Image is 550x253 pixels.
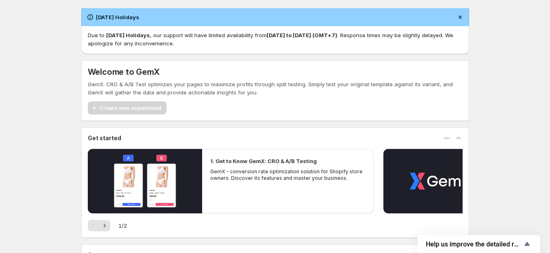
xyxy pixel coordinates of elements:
[88,31,463,47] p: Due to , our support will have limited availability from . Response times may be slightly delayed...
[118,222,127,230] span: 1 / 2
[96,13,139,21] h2: [DATE] Holidays
[267,32,337,38] strong: [DATE] to [DATE] (GMT+7)
[106,32,150,38] strong: [DATE] Holidays
[88,80,463,96] p: GemX: CRO & A/B Test optimizes your pages to maximize profits through split testing. Simply test ...
[210,168,365,181] p: GemX - conversion rate optimization solution for Shopify store owners. Discover its features and ...
[426,240,522,248] span: Help us improve the detailed report for A/B campaigns
[88,67,160,77] h5: Welcome to GemX
[426,239,532,249] button: Show survey - Help us improve the detailed report for A/B campaigns
[210,157,317,165] h2: 1. Get to Know GemX: CRO & A/B Testing
[88,134,121,142] h3: Get started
